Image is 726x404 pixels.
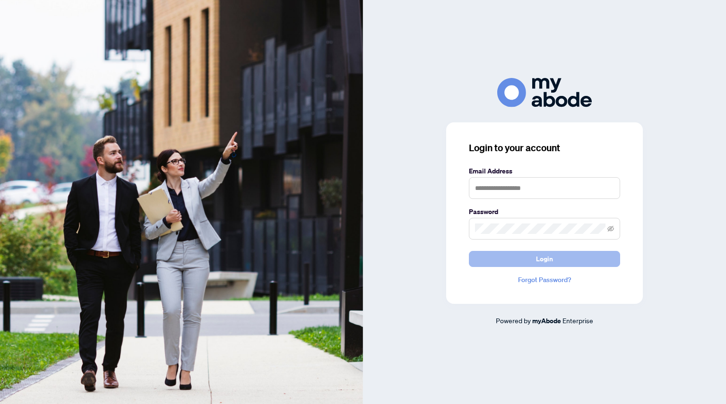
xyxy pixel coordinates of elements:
[562,316,593,325] span: Enterprise
[607,225,614,232] span: eye-invisible
[536,251,553,266] span: Login
[469,206,620,217] label: Password
[469,251,620,267] button: Login
[532,316,561,326] a: myAbode
[469,166,620,176] label: Email Address
[497,78,592,107] img: ma-logo
[496,316,531,325] span: Powered by
[469,275,620,285] a: Forgot Password?
[469,141,620,155] h3: Login to your account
